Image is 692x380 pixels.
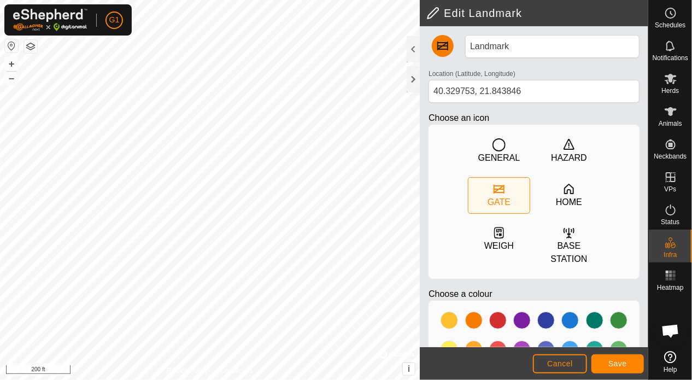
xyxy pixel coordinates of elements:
h2: Edit Landmark [426,7,648,20]
div: WEIGH [484,239,514,253]
span: Help [664,366,677,373]
span: Herds [661,87,679,94]
div: Open chat [654,314,687,347]
p: Choose a colour [429,288,640,301]
a: Contact Us [221,366,253,376]
button: Reset Map [5,39,18,52]
a: Help [649,347,692,377]
button: i [403,363,415,375]
span: Animals [659,120,682,127]
span: Save [608,359,627,368]
a: Privacy Policy [167,366,208,376]
span: Infra [664,252,677,258]
span: Notifications [653,55,688,61]
span: Status [661,219,679,225]
span: Neckbands [654,153,687,160]
div: HOME [556,196,582,209]
div: GENERAL [478,151,520,165]
button: Map Layers [24,40,37,53]
span: Heatmap [657,284,684,291]
button: Cancel [533,354,587,373]
div: HAZARD [551,151,587,165]
span: VPs [664,186,676,192]
button: Save [591,354,644,373]
button: + [5,57,18,71]
span: G1 [109,14,120,26]
div: BASE STATION [538,239,600,266]
span: Cancel [547,359,573,368]
button: – [5,72,18,85]
img: Gallagher Logo [13,9,87,31]
label: Location (Latitude, Longitude) [429,69,515,79]
p: Choose an icon [429,112,640,125]
span: Schedules [655,22,685,28]
div: GATE [488,196,511,209]
span: i [408,364,410,373]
